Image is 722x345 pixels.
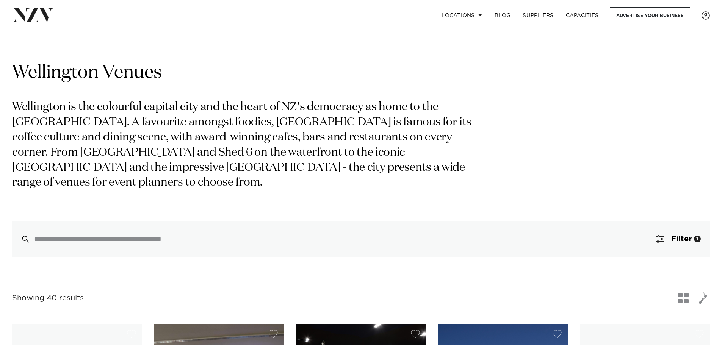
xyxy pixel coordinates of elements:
a: Locations [435,7,489,23]
h1: Wellington Venues [12,61,710,85]
a: BLOG [489,7,517,23]
a: SUPPLIERS [517,7,559,23]
img: nzv-logo.png [12,8,53,22]
p: Wellington is the colourful capital city and the heart of NZ's democracy as home to the [GEOGRAPH... [12,100,481,190]
a: Capacities [560,7,605,23]
button: Filter1 [647,221,710,257]
div: 1 [694,236,701,242]
span: Filter [671,235,692,243]
a: Advertise your business [610,7,690,23]
div: Showing 40 results [12,292,84,304]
